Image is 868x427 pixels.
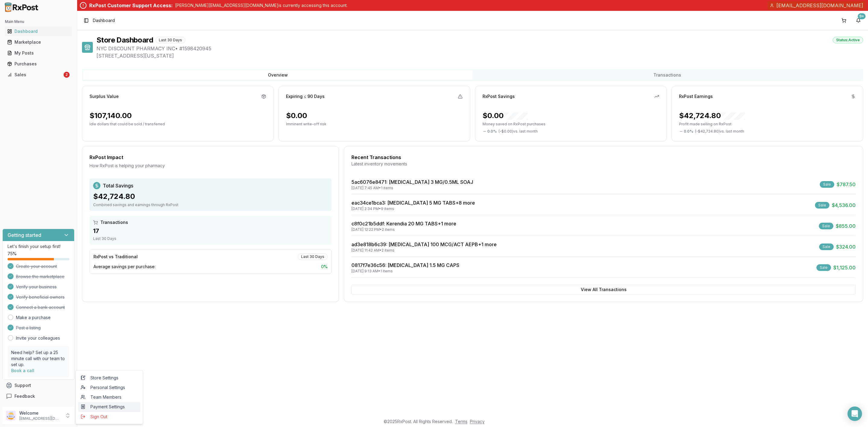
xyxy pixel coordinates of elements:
a: Terms [455,419,467,424]
a: Make a purchase [16,315,51,321]
span: Post a listing [16,325,41,331]
span: ( - $42,724.80 ) vs. last month [695,129,744,134]
div: [DATE] 9:13 AM • 1 items [351,269,459,274]
span: Verify beneficial owners [16,294,64,300]
div: RxPost vs Traditional [93,254,138,260]
span: Average savings per purchase: [93,264,156,270]
a: Team Members [78,392,140,402]
div: $42,724.80 [679,111,745,121]
div: 17 [93,227,328,235]
a: Invite your colleagues [16,335,60,341]
button: Purchases [2,59,74,69]
span: Payment Settings [81,404,138,410]
img: User avatar [6,411,16,420]
a: eac34ce1bca3: [MEDICAL_DATA] 5 MG TABS+8 more [351,200,475,206]
h3: Getting started [8,231,41,239]
div: Sale [819,243,834,250]
div: Sale [820,181,834,188]
button: Overview [83,70,473,80]
p: Idle dollars that could be sold / transferred [90,122,266,127]
div: Dashboard [7,28,70,34]
div: $42,724.80 [93,192,328,201]
span: [STREET_ADDRESS][US_STATE] [96,52,863,59]
span: Transactions [100,219,128,225]
span: [EMAIL_ADDRESS][DOMAIN_NAME] [776,2,863,9]
div: Purchases [7,61,70,67]
div: Expiring ≤ 90 Days [286,93,325,99]
span: Create your account [16,263,57,269]
p: Need help? Set up a 25 minute call with our team to set up. [11,350,66,368]
a: Payment Settings [78,402,140,412]
div: [DATE] 12:22 PM • 2 items [351,227,456,232]
div: My Posts [7,50,70,56]
span: $787.50 [837,181,856,188]
span: Total Savings [103,182,133,189]
div: Latest inventory movements [351,161,856,167]
span: Browse the marketplace [16,274,64,280]
div: 2 [64,72,70,78]
span: $1,125.00 [833,264,856,271]
div: [DATE] 2:34 PM • 9 items [351,206,475,211]
p: Welcome [19,410,61,416]
p: Imminent write-off risk [286,122,463,127]
span: $855.00 [836,222,856,230]
button: My Posts [2,48,74,58]
span: 0.0 % [684,129,693,134]
div: Sale [816,264,831,271]
span: 0 % [321,264,328,270]
h1: Store Dashboard [96,35,153,45]
span: $324.00 [836,243,856,250]
p: [PERSON_NAME][EMAIL_ADDRESS][DOMAIN_NAME] is currently accessing this account. [175,2,348,8]
a: ad3e818b6c39: [MEDICAL_DATA] 100 MCG/ACT AEPB+1 more [351,241,497,247]
span: Connect a bank account [16,304,65,310]
div: Last 30 Days [93,236,328,241]
a: Personal Settings [78,383,140,392]
span: Sign Out [81,414,138,420]
h2: Main Menu [5,19,72,24]
button: View All Transactions [351,285,856,294]
div: 9+ [858,13,866,19]
div: [DATE] 7:45 AM • 1 items [351,186,473,190]
a: My Posts [5,48,72,58]
p: Profit made selling on RxPost [679,122,856,127]
div: Last 30 Days [156,37,185,43]
span: Verify your business [16,284,57,290]
div: Status: Active [833,37,863,43]
p: Let's finish your setup first! [8,243,69,250]
button: 9+ [854,16,863,25]
div: $107,140.00 [90,111,132,121]
a: Sales2 [5,69,72,80]
div: Sale [815,202,829,209]
div: $0.00 [483,111,528,121]
a: Book a call [11,368,34,373]
button: Sales2 [2,70,74,80]
div: $0.00 [286,111,307,121]
div: Sale [819,223,833,229]
a: Purchases [5,58,72,69]
a: 0817f7e36c56: [MEDICAL_DATA] 1.5 MG CAPS [351,262,459,268]
div: RxPost Impact [90,154,332,161]
a: Privacy [470,419,485,424]
div: How RxPost is helping your pharmacy [90,163,332,169]
a: c8f0c21b5ddf: Kerendia 20 MG TABS+1 more [351,221,456,227]
p: Money saved on RxPost purchases [483,122,659,127]
a: 5ac6076e8471: [MEDICAL_DATA] 3 MG/0.5ML SOAJ [351,179,473,185]
span: Feedback [14,393,35,399]
span: $4,536.00 [832,202,856,209]
a: Dashboard [5,26,72,37]
div: Surplus Value [90,93,119,99]
div: RxPost Customer Support Access: [89,2,173,9]
span: Dashboard [93,17,115,24]
span: 0.0 % [487,129,497,134]
span: Team Members [81,394,138,400]
button: Dashboard [2,27,74,36]
div: Last 30 Days [298,253,328,260]
p: [EMAIL_ADDRESS][DOMAIN_NAME] [19,416,61,421]
button: Feedback [2,391,74,402]
button: Support [2,380,74,391]
button: Transactions [473,70,862,80]
button: Marketplace [2,37,74,47]
div: Marketplace [7,39,70,45]
div: [DATE] 11:42 AM • 2 items [351,248,497,253]
div: RxPost Savings [483,93,515,99]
